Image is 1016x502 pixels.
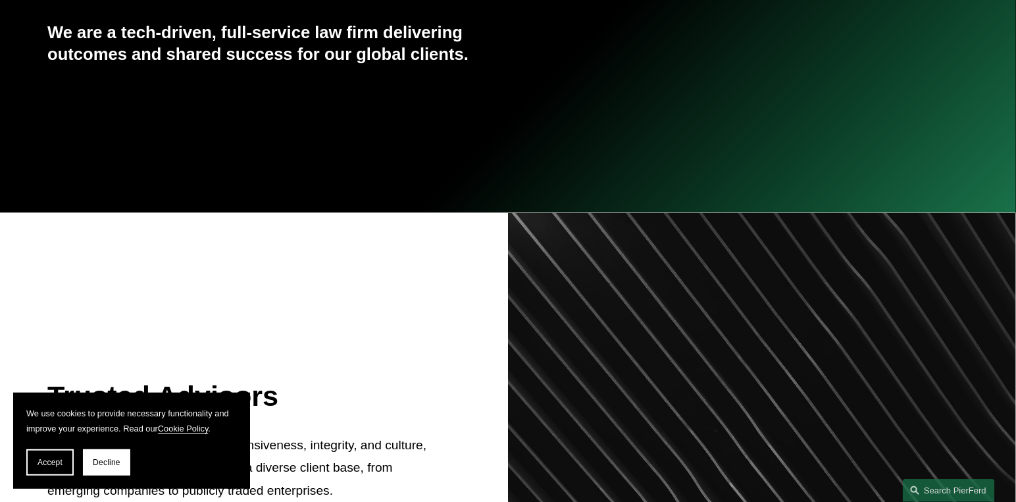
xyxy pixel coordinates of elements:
button: Decline [83,449,130,476]
h2: Trusted Advisors [47,379,431,413]
a: Search this site [903,479,995,502]
a: Cookie Policy [158,424,209,433]
span: Decline [93,458,120,467]
h4: We are a tech-driven, full-service law firm delivering outcomes and shared success for our global... [47,22,508,65]
section: Cookie banner [13,393,250,489]
button: Accept [26,449,74,476]
p: We use cookies to provide necessary functionality and improve your experience. Read our . [26,406,237,436]
span: Accept [38,458,63,467]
